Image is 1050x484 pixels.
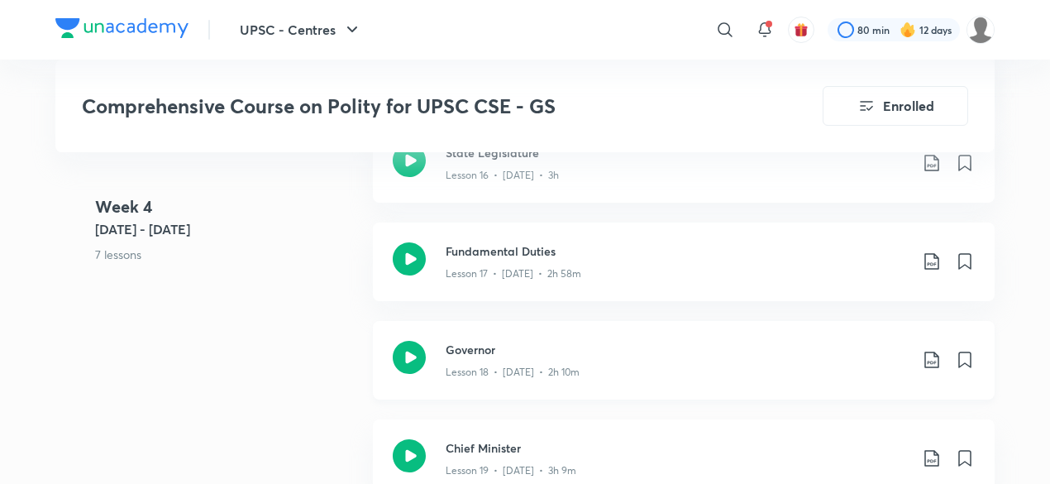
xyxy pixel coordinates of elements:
p: Lesson 16 • [DATE] • 3h [446,168,559,183]
a: GovernorLesson 18 • [DATE] • 2h 10m [373,321,995,419]
img: streak [900,22,916,38]
img: SAKSHI AGRAWAL [966,16,995,44]
img: avatar [794,22,809,37]
h3: State Legislature [446,144,909,161]
p: Lesson 19 • [DATE] • 3h 9m [446,463,576,478]
h4: Week 4 [95,194,360,219]
a: State LegislatureLesson 16 • [DATE] • 3h [373,124,995,223]
img: Company Logo [55,18,189,38]
button: UPSC - Centres [230,13,372,46]
h3: Comprehensive Course on Polity for UPSC CSE - GS [82,94,729,118]
h5: [DATE] - [DATE] [95,219,360,239]
a: Fundamental DutiesLesson 17 • [DATE] • 2h 58m [373,223,995,321]
p: Lesson 17 • [DATE] • 2h 58m [446,266,581,281]
p: Lesson 18 • [DATE] • 2h 10m [446,365,580,380]
h3: Fundamental Duties [446,242,909,260]
p: 7 lessons [95,246,360,263]
h3: Governor [446,341,909,358]
a: Company Logo [55,18,189,42]
button: Enrolled [823,86,968,126]
button: avatar [788,17,814,43]
h3: Chief Minister [446,439,909,457]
